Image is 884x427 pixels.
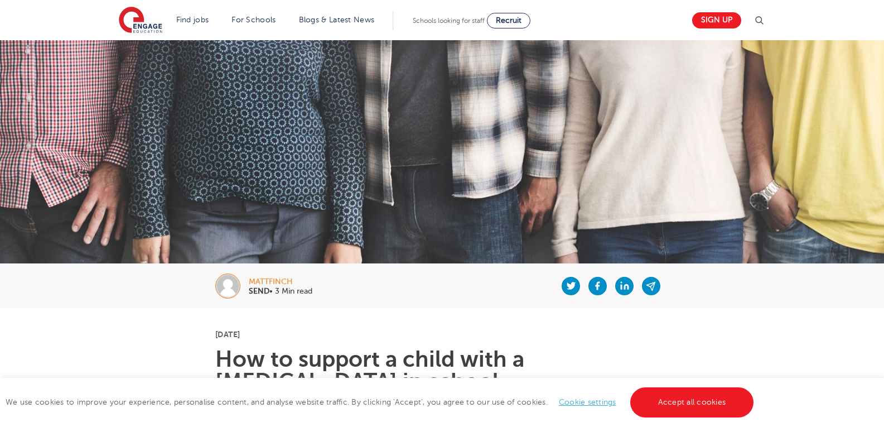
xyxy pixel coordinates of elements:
img: Engage Education [119,7,162,35]
p: • 3 Min read [249,287,312,295]
a: Sign up [692,12,741,28]
span: We use cookies to improve your experience, personalise content, and analyse website traffic. By c... [6,398,756,406]
p: [DATE] [215,330,669,338]
span: Schools looking for staff [413,17,485,25]
a: For Schools [231,16,276,24]
a: Cookie settings [559,398,616,406]
h1: How to support a child with a [MEDICAL_DATA] in school [215,348,669,393]
div: mattfinch [249,278,312,286]
span: Recruit [496,16,521,25]
a: Accept all cookies [630,387,754,418]
b: SEND [249,287,269,295]
a: Find jobs [176,16,209,24]
a: Recruit [487,13,530,28]
a: Blogs & Latest News [299,16,375,24]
